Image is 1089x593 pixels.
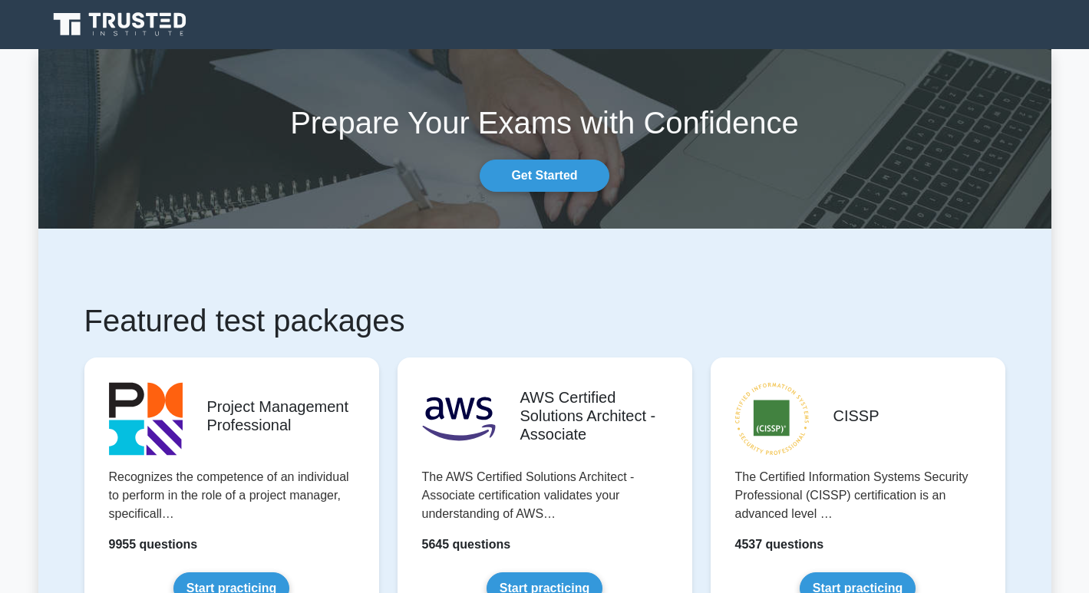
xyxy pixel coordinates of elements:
h1: Featured test packages [84,302,1005,339]
h1: Prepare Your Exams with Confidence [38,104,1051,141]
a: Get Started [480,160,609,192]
